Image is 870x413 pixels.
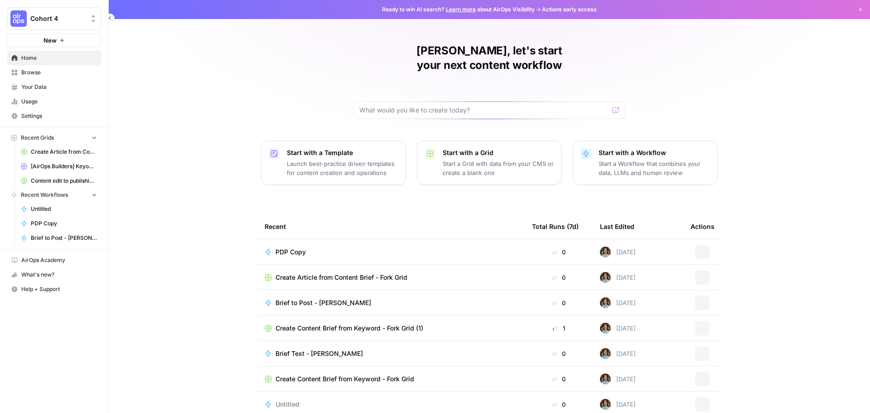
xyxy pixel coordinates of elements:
span: Create Article from Content Brief - Fork Grid [31,148,97,156]
p: Start a Workflow that combines your data, LLMs and human review [599,159,710,177]
img: zokwlwkpbrcdr2sqfe3mvfff4ga3 [600,399,611,410]
div: Actions [691,214,715,239]
button: What's new? [7,267,101,282]
button: Help + Support [7,282,101,296]
div: [DATE] [600,399,636,410]
span: Recent Grids [21,134,54,142]
div: 0 [532,273,585,282]
button: New [7,34,101,47]
button: Recent Workflows [7,188,101,202]
p: Start a Grid with data from your CMS or create a blank one [443,159,554,177]
span: PDP Copy [31,219,97,228]
div: 0 [532,400,585,409]
span: Settings [21,112,97,120]
button: Recent Grids [7,131,101,145]
img: zokwlwkpbrcdr2sqfe3mvfff4ga3 [600,297,611,308]
a: Untitled [265,400,517,409]
p: Launch best-practice driven templates for content creation and operations [287,159,398,177]
a: Create Article from Content Brief - Fork Grid [17,145,101,159]
img: zokwlwkpbrcdr2sqfe3mvfff4ga3 [600,374,611,384]
span: New [43,36,57,45]
span: PDP Copy [275,248,306,257]
input: What would you like to create today? [359,106,609,115]
span: Brief to Post - [PERSON_NAME] [275,298,371,307]
img: zokwlwkpbrcdr2sqfe3mvfff4ga3 [600,272,611,283]
a: Create Content Brief from Keyword - Fork Grid (1) [265,324,517,333]
a: Content edit to publishing: Writer draft-> Brand alignment edits-> Human review-> Add internal an... [17,174,101,188]
h1: [PERSON_NAME], let's start your next content workflow [353,44,625,73]
div: Total Runs (7d) [532,214,579,239]
div: 0 [532,298,585,307]
img: zokwlwkpbrcdr2sqfe3mvfff4ga3 [600,348,611,359]
span: [AirOps Builders] Keyowrd -> Content Brief -> Article [31,162,97,170]
span: Ready to win AI search? about AirOps Visibility [382,5,535,14]
div: [DATE] [600,323,636,334]
div: What's new? [8,268,101,282]
div: 0 [532,349,585,358]
p: Start with a Grid [443,148,554,157]
div: Recent [265,214,517,239]
span: AirOps Academy [21,256,97,264]
div: [DATE] [600,272,636,283]
a: Browse [7,65,101,80]
a: Create Article from Content Brief - Fork Grid [265,273,517,282]
a: Create Content Brief from Keyword - Fork Grid [265,374,517,384]
div: 0 [532,374,585,384]
a: Untitled [17,202,101,216]
a: PDP Copy [265,248,517,257]
span: Actions early access [542,5,597,14]
a: [AirOps Builders] Keyowrd -> Content Brief -> Article [17,159,101,174]
button: Start with a WorkflowStart a Workflow that combines your data, LLMs and human review [573,141,718,185]
button: Workspace: Cohort 4 [7,7,101,30]
a: Home [7,51,101,65]
img: zokwlwkpbrcdr2sqfe3mvfff4ga3 [600,323,611,334]
div: [DATE] [600,374,636,384]
span: Help + Support [21,285,97,293]
a: Settings [7,109,101,123]
div: [DATE] [600,247,636,258]
span: Untitled [31,205,97,213]
span: Your Data [21,83,97,91]
button: Start with a TemplateLaunch best-practice driven templates for content creation and operations [261,141,406,185]
span: Cohort 4 [30,14,85,23]
div: [DATE] [600,297,636,308]
a: Learn more [446,6,476,13]
img: Cohort 4 Logo [10,10,27,27]
span: Usage [21,97,97,106]
a: Brief to Post - [PERSON_NAME] [265,298,517,307]
span: Browse [21,68,97,77]
a: AirOps Academy [7,253,101,267]
div: 0 [532,248,585,257]
span: Create Content Brief from Keyword - Fork Grid [275,374,414,384]
span: Brief to Post - [PERSON_NAME] [31,234,97,242]
span: Content edit to publishing: Writer draft-> Brand alignment edits-> Human review-> Add internal an... [31,177,97,185]
p: Start with a Template [287,148,398,157]
div: 1 [532,324,585,333]
button: Start with a GridStart a Grid with data from your CMS or create a blank one [417,141,562,185]
a: PDP Copy [17,216,101,231]
a: Brief Test - [PERSON_NAME] [265,349,517,358]
a: Usage [7,94,101,109]
a: Your Data [7,80,101,94]
img: zokwlwkpbrcdr2sqfe3mvfff4ga3 [600,247,611,258]
a: Brief to Post - [PERSON_NAME] [17,231,101,245]
span: Home [21,54,97,62]
span: Create Content Brief from Keyword - Fork Grid (1) [275,324,423,333]
span: Create Article from Content Brief - Fork Grid [275,273,407,282]
span: Untitled [275,400,300,409]
span: Recent Workflows [21,191,68,199]
div: Last Edited [600,214,634,239]
p: Start with a Workflow [599,148,710,157]
div: [DATE] [600,348,636,359]
span: Brief Test - [PERSON_NAME] [275,349,363,358]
